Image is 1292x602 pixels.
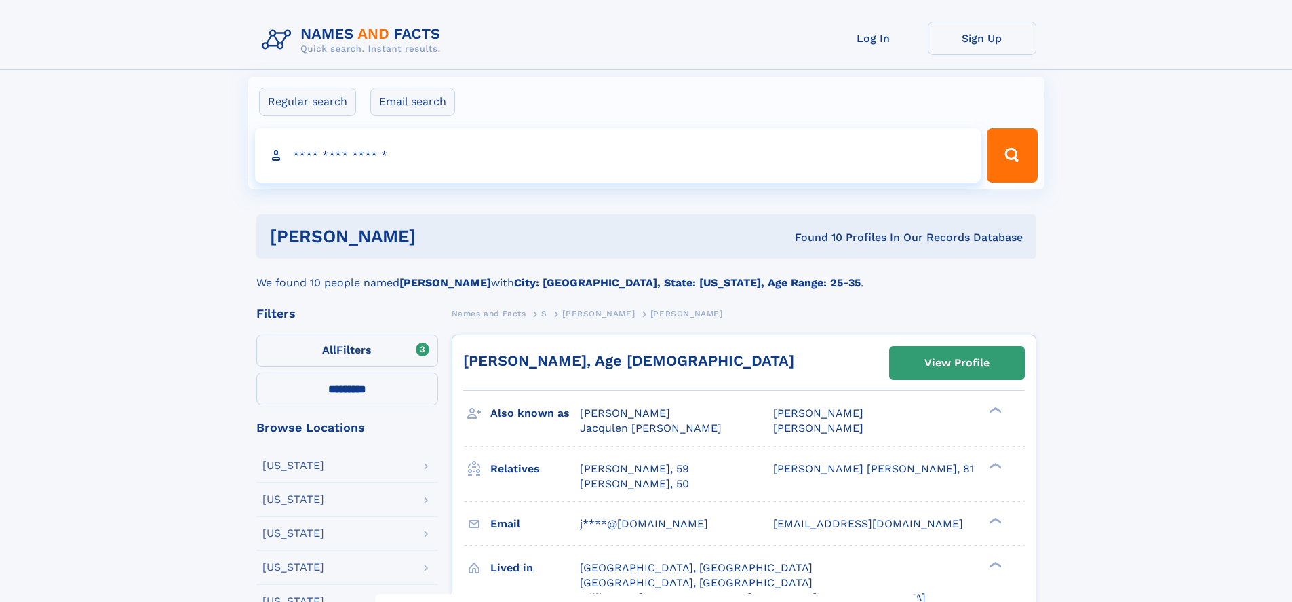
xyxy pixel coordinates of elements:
[322,343,336,356] span: All
[890,347,1024,379] a: View Profile
[399,276,491,289] b: [PERSON_NAME]
[987,128,1037,183] button: Search Button
[490,512,580,535] h3: Email
[562,309,635,318] span: [PERSON_NAME]
[256,307,438,320] div: Filters
[580,462,689,476] a: [PERSON_NAME], 59
[580,421,722,434] span: Jacqulen [PERSON_NAME]
[256,22,452,58] img: Logo Names and Facts
[490,457,580,481] h3: Relatives
[262,460,324,471] div: [US_STATE]
[580,576,813,589] span: [GEOGRAPHIC_DATA], [GEOGRAPHIC_DATA]
[819,22,928,55] a: Log In
[773,407,863,419] span: [PERSON_NAME]
[580,407,670,419] span: [PERSON_NAME]
[262,528,324,539] div: [US_STATE]
[773,517,963,530] span: [EMAIL_ADDRESS][DOMAIN_NAME]
[514,276,861,289] b: City: [GEOGRAPHIC_DATA], State: [US_STATE], Age Range: 25-35
[650,309,723,318] span: [PERSON_NAME]
[986,560,1002,569] div: ❯
[541,305,547,322] a: S
[256,335,438,367] label: Filters
[262,562,324,573] div: [US_STATE]
[580,476,689,491] a: [PERSON_NAME], 50
[490,557,580,580] h3: Lived in
[256,259,1036,291] div: We found 10 people named with .
[986,516,1002,525] div: ❯
[580,561,813,574] span: [GEOGRAPHIC_DATA], [GEOGRAPHIC_DATA]
[562,305,635,322] a: [PERSON_NAME]
[605,230,1023,245] div: Found 10 Profiles In Our Records Database
[370,88,455,116] label: Email search
[452,305,526,322] a: Names and Facts
[986,406,1002,415] div: ❯
[928,22,1036,55] a: Sign Up
[255,128,981,183] input: search input
[256,421,438,434] div: Browse Locations
[773,462,974,476] a: [PERSON_NAME] [PERSON_NAME], 81
[986,461,1002,470] div: ❯
[924,347,990,379] div: View Profile
[463,352,794,369] a: [PERSON_NAME], Age [DEMOGRAPHIC_DATA]
[490,402,580,425] h3: Also known as
[259,88,356,116] label: Regular search
[270,228,606,245] h1: [PERSON_NAME]
[773,421,863,434] span: [PERSON_NAME]
[541,309,547,318] span: S
[262,494,324,505] div: [US_STATE]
